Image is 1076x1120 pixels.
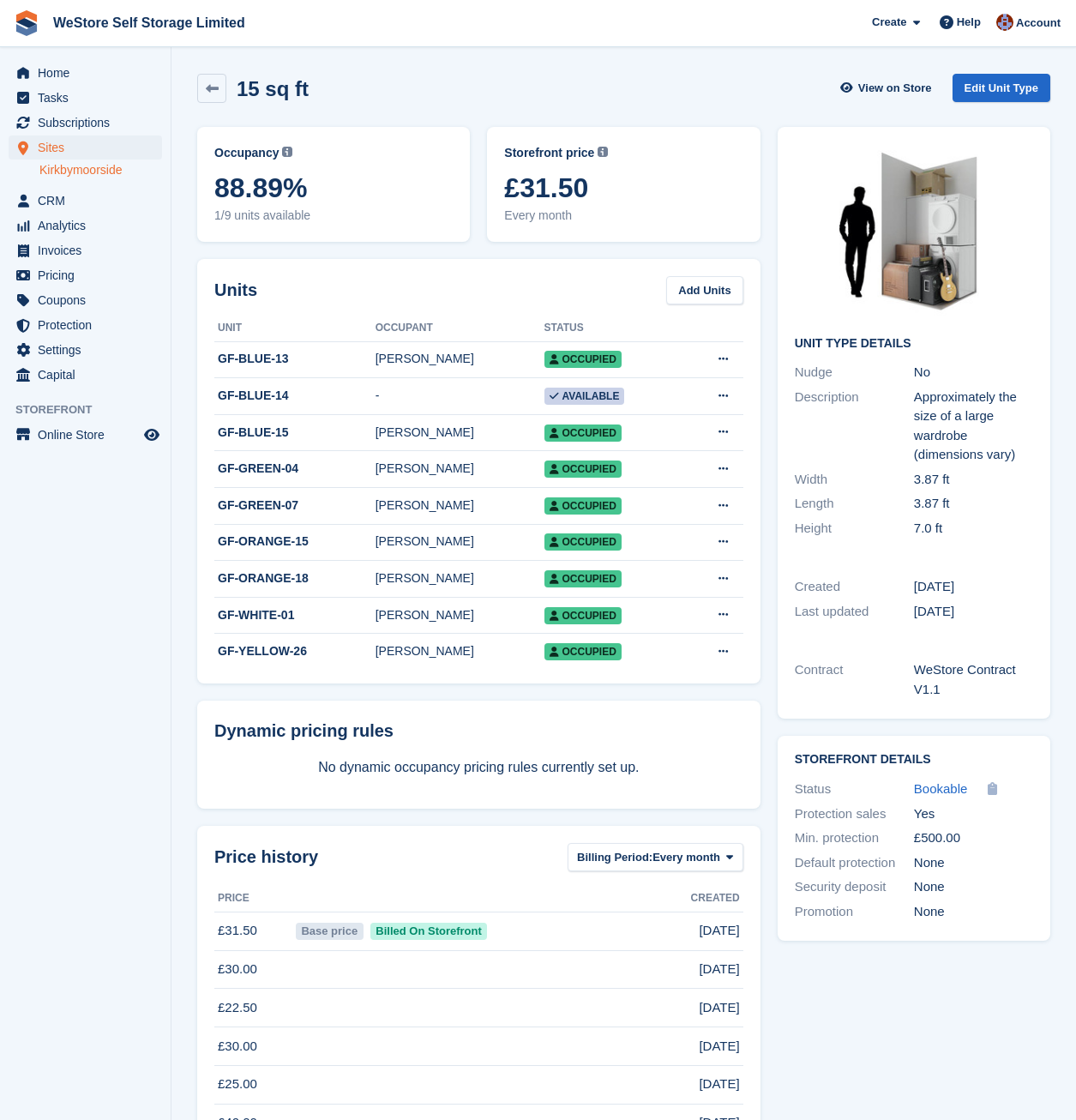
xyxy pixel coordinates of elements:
a: menu [9,238,162,262]
div: Default protection [795,853,914,873]
span: View on Store [858,80,932,97]
div: Contract [795,660,914,699]
div: £500.00 [914,828,1033,848]
th: Price [214,885,292,912]
span: Create [872,14,906,31]
span: Occupied [544,643,622,660]
div: Promotion [795,902,914,922]
span: [DATE] [699,921,739,941]
a: Bookable [914,780,968,799]
span: [DATE] [699,960,739,979]
span: Home [38,61,141,85]
div: GF-BLUE-13 [214,350,376,368]
div: Yes [914,804,1033,824]
div: 3.87 ft [914,470,1033,490]
div: [PERSON_NAME] [376,569,544,587]
span: Billing Period: [577,849,652,866]
span: Coupons [38,288,141,312]
span: 88.89% [214,172,453,203]
a: menu [9,313,162,337]
th: Unit [214,315,376,342]
a: menu [9,111,162,135]
img: 15-sqft-unit.jpg [795,144,1033,323]
div: No [914,363,1033,382]
span: 1/9 units available [214,207,453,225]
span: Occupancy [214,144,279,162]
span: Online Store [38,423,141,447]
a: menu [9,423,162,447]
span: Sites [38,135,141,160]
td: - [376,378,544,415]
a: Kirkbymoorside [39,162,162,178]
div: Security deposit [795,877,914,897]
span: Storefront [15,401,171,418]
h2: Units [214,277,257,303]
a: View on Store [839,74,939,102]
a: menu [9,363,162,387]
a: Preview store [141,425,162,445]
span: [DATE] [699,1037,739,1057]
span: Help [957,14,981,31]
a: menu [9,189,162,213]
span: Tasks [38,86,141,110]
div: None [914,877,1033,897]
span: Price history [214,844,318,870]
span: Available [544,388,625,405]
img: icon-info-grey-7440780725fd019a000dd9b08b2336e03edf1995a4989e88bcd33f0948082b44.svg [282,147,292,157]
a: menu [9,214,162,238]
span: Billed On Storefront [370,923,488,940]
div: [DATE] [914,602,1033,622]
span: Subscriptions [38,111,141,135]
span: Analytics [38,214,141,238]
a: menu [9,86,162,110]
span: £31.50 [504,172,742,203]
td: £25.00 [214,1065,292,1104]
h2: Unit Type details [795,337,1033,351]
span: Occupied [544,533,622,551]
div: [PERSON_NAME] [376,497,544,515]
img: stora-icon-8386f47178a22dfd0bd8f6a31ec36ba5ce8667c1dd55bd0f319d3a0aa187defe.svg [14,10,39,36]
a: menu [9,288,162,312]
p: No dynamic occupancy pricing rules currently set up. [214,757,743,778]
div: [DATE] [914,577,1033,597]
div: GF-WHITE-01 [214,606,376,624]
div: [PERSON_NAME] [376,350,544,368]
div: [PERSON_NAME] [376,460,544,478]
td: £31.50 [214,912,292,950]
span: Occupied [544,425,622,442]
span: [DATE] [699,998,739,1018]
div: Description [795,388,914,465]
span: Pricing [38,263,141,287]
div: None [914,902,1033,922]
div: Min. protection [795,828,914,848]
a: Edit Unit Type [953,74,1050,102]
div: GF-ORANGE-15 [214,533,376,551]
div: [PERSON_NAME] [376,533,544,551]
span: Every month [652,849,720,866]
td: £22.50 [214,989,292,1027]
div: GF-GREEN-07 [214,497,376,515]
button: Billing Period: Every month [568,843,743,871]
a: WeStore Self Storage Limited [46,9,252,37]
td: £30.00 [214,1027,292,1066]
h2: 15 sq ft [237,77,309,100]
a: menu [9,135,162,160]
div: Protection sales [795,804,914,824]
div: GF-YELLOW-26 [214,642,376,660]
span: Occupied [544,461,622,478]
div: GF-GREEN-04 [214,460,376,478]
div: 7.0 ft [914,519,1033,539]
h2: Storefront Details [795,753,1033,767]
a: menu [9,61,162,85]
img: Anthony Hobbs [996,14,1013,31]
span: Occupied [544,497,622,515]
a: Add Units [666,276,742,304]
a: menu [9,263,162,287]
span: Occupied [544,570,622,587]
div: [PERSON_NAME] [376,606,544,624]
div: Nudge [795,363,914,382]
div: WeStore Contract V1.1 [914,660,1033,699]
span: Every month [504,207,742,225]
div: Dynamic pricing rules [214,718,743,744]
div: Created [795,577,914,597]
